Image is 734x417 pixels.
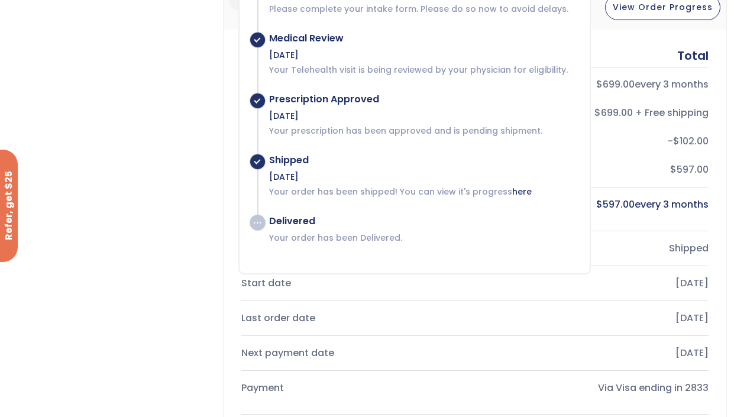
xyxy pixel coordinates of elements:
p: Please complete your intake form. Please do so now to avoid delays. [269,3,578,15]
bdi: 699.00 [596,77,635,91]
span: $ [596,77,603,91]
p: Your Telehealth visit is being reviewed by your physician for eligibility. [269,64,578,76]
div: $699.00 + Free shipping [484,105,709,121]
div: $597.00 [484,161,709,178]
div: [DATE] [484,310,709,327]
div: Last order date [241,310,465,327]
div: Prescription Approved [269,93,578,105]
div: [DATE] [484,275,709,292]
div: [DATE] [269,49,578,61]
div: [DATE] [269,171,578,183]
span: $ [596,198,603,211]
p: Your order has been Delivered. [269,232,578,244]
div: every 3 months [484,76,709,93]
div: Medical Review [269,33,578,44]
div: every 3 months [484,196,709,213]
div: Via Visa ending in 2833 [484,380,709,396]
span: 102.00 [673,134,709,148]
p: Your order has been shipped! You can view it's progress [269,186,578,198]
div: Shipped [269,154,578,166]
p: Your prescription has been approved and is pending shipment. [269,125,578,137]
div: Start date [241,275,465,292]
div: Payment [241,380,465,396]
div: Shipped [484,240,709,257]
a: here [512,186,532,198]
div: Delivered [269,215,578,227]
bdi: 597.00 [596,198,635,211]
span: View Order Progress [613,1,713,13]
div: [DATE] [269,110,578,122]
div: [DATE] [484,345,709,361]
div: Total [677,47,709,64]
div: Next payment date [241,345,465,361]
div: - [484,133,709,150]
span: $ [673,134,680,148]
